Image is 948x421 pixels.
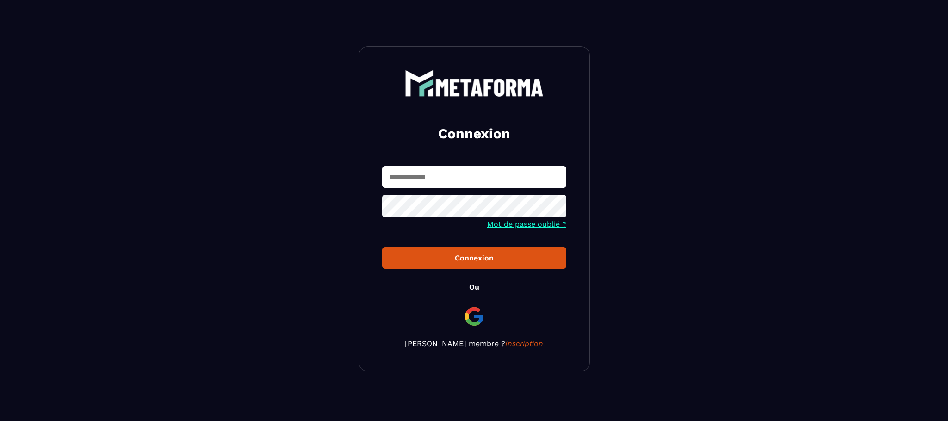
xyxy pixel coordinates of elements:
img: google [463,305,485,328]
div: Connexion [390,254,559,262]
button: Connexion [382,247,566,269]
img: logo [405,70,544,97]
p: [PERSON_NAME] membre ? [382,339,566,348]
a: Inscription [505,339,543,348]
a: logo [382,70,566,97]
p: Ou [469,283,479,291]
h2: Connexion [393,124,555,143]
a: Mot de passe oublié ? [487,220,566,229]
